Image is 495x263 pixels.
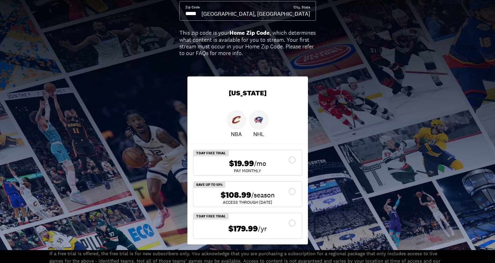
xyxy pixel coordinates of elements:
p: NHL [253,130,264,138]
div: Zip Code [185,5,200,10]
div: This zip code is your , which determines what content is available for you to stream. Your first ... [179,29,316,56]
span: $108.99 [221,190,251,200]
span: /mo [254,159,266,168]
span: /yr [258,224,267,234]
div: [US_STATE] [187,76,308,110]
img: Cavaliers [232,115,241,124]
div: Pay Monthly [199,169,296,173]
div: [GEOGRAPHIC_DATA], [GEOGRAPHIC_DATA] [201,10,310,18]
div: City, State [294,5,310,10]
p: NBA [231,130,242,138]
div: ACCESS THROUGH [DATE] [199,200,296,204]
img: Blue Jackets [254,115,263,124]
div: Save Up To 10% [193,182,225,188]
b: Home Zip Code [229,29,270,36]
span: $19.99 [229,159,254,169]
span: /season [251,190,275,200]
div: 7 Day Free Trial [193,213,229,220]
div: 7 Day Free Trial [193,150,229,156]
span: $179.99 [228,224,258,234]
